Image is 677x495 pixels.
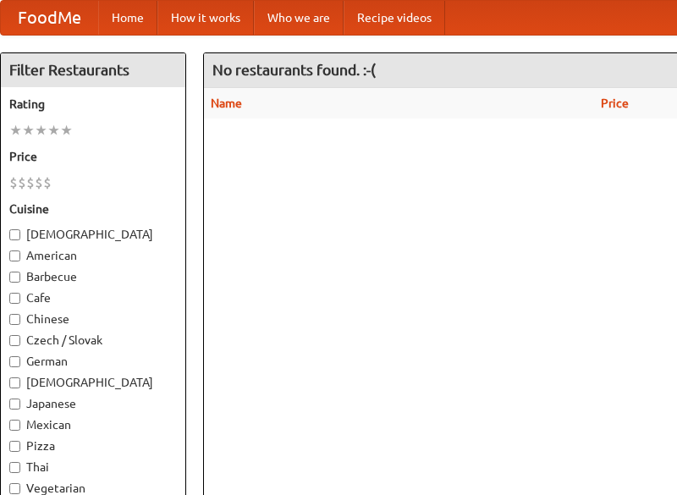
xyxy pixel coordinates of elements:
input: American [9,250,20,261]
li: $ [26,173,35,192]
label: Pizza [9,437,177,454]
h5: Cuisine [9,201,177,217]
label: Barbecue [9,268,177,285]
li: ★ [22,121,35,140]
a: How it works [157,1,254,35]
li: $ [35,173,43,192]
li: ★ [9,121,22,140]
input: Czech / Slovak [9,335,20,346]
li: $ [18,173,26,192]
li: ★ [35,121,47,140]
input: Barbecue [9,272,20,283]
h4: Filter Restaurants [1,53,185,87]
a: Price [601,96,629,110]
input: Japanese [9,399,20,410]
label: German [9,353,177,370]
li: ★ [60,121,73,140]
li: $ [9,173,18,192]
li: $ [43,173,52,192]
input: Mexican [9,420,20,431]
a: FoodMe [1,1,98,35]
label: [DEMOGRAPHIC_DATA] [9,374,177,391]
a: Home [98,1,157,35]
h5: Rating [9,96,177,113]
input: Cafe [9,293,20,304]
label: Japanese [9,395,177,412]
label: [DEMOGRAPHIC_DATA] [9,226,177,243]
input: German [9,356,20,367]
input: Pizza [9,441,20,452]
li: ★ [47,121,60,140]
label: Czech / Slovak [9,332,177,349]
input: [DEMOGRAPHIC_DATA] [9,229,20,240]
h5: Price [9,148,177,165]
ng-pluralize: No restaurants found. :-( [212,62,376,78]
input: [DEMOGRAPHIC_DATA] [9,377,20,388]
input: Vegetarian [9,483,20,494]
label: Chinese [9,311,177,327]
label: Thai [9,459,177,476]
a: Who we are [254,1,344,35]
label: Cafe [9,289,177,306]
label: American [9,247,177,264]
a: Recipe videos [344,1,445,35]
input: Thai [9,462,20,473]
a: Name [211,96,242,110]
label: Mexican [9,416,177,433]
input: Chinese [9,314,20,325]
